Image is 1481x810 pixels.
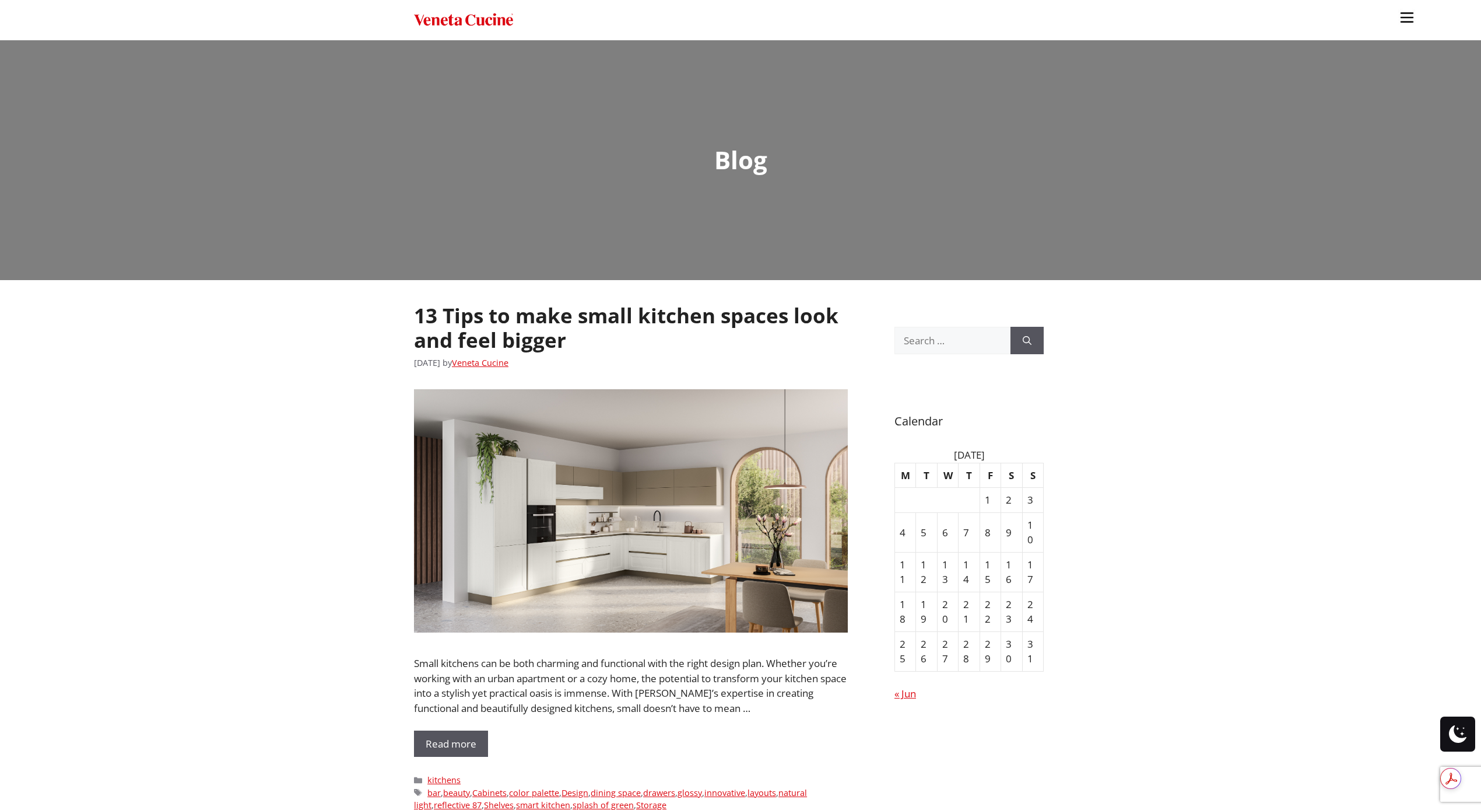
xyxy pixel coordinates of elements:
[916,592,937,632] td: 19
[938,592,959,632] td: 20
[1023,488,1044,513] td: 3
[895,513,916,553] td: 4
[1001,463,1022,488] th: Saturday
[980,513,1001,553] td: 8
[443,357,508,368] span: by
[938,632,959,672] td: 27
[1023,632,1044,672] td: 31
[938,463,959,488] th: Wednesday
[959,592,980,632] td: 21
[916,553,937,592] td: 12
[959,463,980,488] th: Thursday
[509,787,559,798] a: color palette
[414,357,440,368] time: [DATE]
[1001,553,1022,592] td: 16
[938,553,959,592] td: 13
[1023,513,1044,553] td: 10
[427,774,461,785] a: kitchens
[1001,632,1022,672] td: 30
[472,787,507,798] a: Cabinets
[1010,327,1044,355] button: Search
[980,592,1001,632] td: 22
[895,463,916,488] th: Monday
[894,448,1044,463] caption: [DATE]
[1398,9,1416,26] img: burger-menu-svgrepo-com-30x30.jpg
[894,413,1044,430] h2: Calendar
[427,787,441,798] a: bar
[980,488,1001,513] td: 1
[916,632,937,672] td: 26
[591,787,641,798] a: dining space
[414,302,838,354] a: 13 Tips to make small kitchen spaces look and feel bigger
[980,553,1001,592] td: 15
[747,787,776,798] a: layouts
[959,513,980,553] td: 7
[894,686,1044,701] nav: Previous and next months
[980,632,1001,672] td: 29
[959,632,980,672] td: 28
[678,787,702,798] a: glossy
[959,553,980,592] td: 14
[1001,488,1022,513] td: 2
[895,592,916,632] td: 18
[643,787,675,798] a: drawers
[894,687,916,700] a: « Jun
[704,787,745,798] a: innovative
[1023,592,1044,632] td: 24
[1001,513,1022,553] td: 9
[414,731,488,757] a: Read more about 13 Tips to make small kitchen spaces look and feel bigger
[938,513,959,553] td: 6
[1023,553,1044,592] td: 17
[561,787,588,798] a: Design
[1001,592,1022,632] td: 23
[916,463,937,488] th: Tuesday
[980,463,1001,488] th: Friday
[414,12,513,29] img: Veneta Cucine USA
[443,787,470,798] a: beauty
[452,357,508,368] a: Veneta Cucine
[916,513,937,553] td: 5
[895,553,916,592] td: 11
[895,632,916,672] td: 25
[1023,463,1044,488] th: Sunday
[414,656,848,715] p: Small kitchens can be both charming and functional with the right design plan. Whether you’re wor...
